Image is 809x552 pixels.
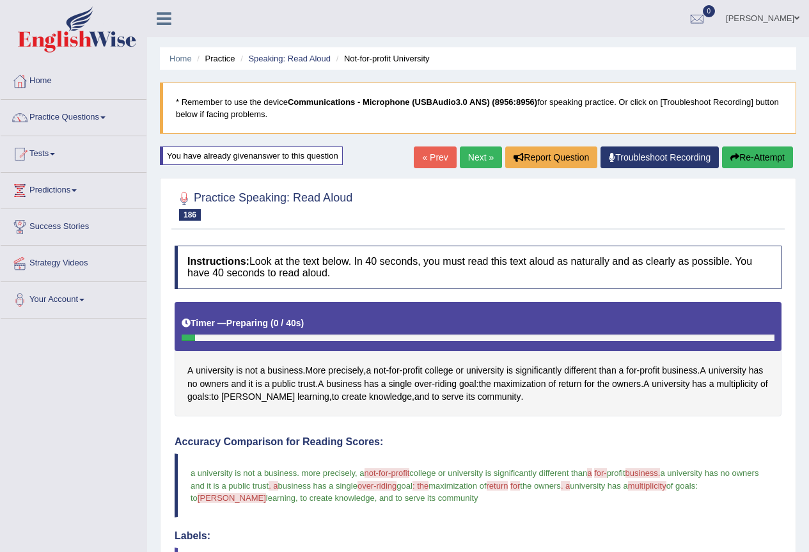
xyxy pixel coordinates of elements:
span: profit [607,468,625,478]
span: the owners [520,481,561,491]
span: Click to see word definition [187,390,208,404]
span: more precisely [301,468,355,478]
span: Click to see word definition [640,364,659,377]
span: university has a [570,481,627,491]
span: Click to see word definition [196,364,233,377]
a: Home [1,63,146,95]
span: Click to see word definition [305,364,326,377]
span: Click to see word definition [466,364,504,377]
span: Click to see word definition [232,377,246,391]
span: Click to see word definition [200,377,228,391]
span: and to serve its community [379,493,478,503]
span: Click to see word definition [466,390,475,404]
span: Click to see word definition [364,377,379,391]
span: Click to see word definition [619,364,624,377]
span: Click to see word definition [402,364,422,377]
span: Click to see word definition [709,364,746,377]
a: Success Stories [1,209,146,241]
span: Click to see word definition [318,377,324,391]
span: Click to see word definition [211,390,219,404]
span: to create knowledge [300,493,374,503]
span: Click to see word definition [297,390,329,404]
span: Click to see word definition [328,364,363,377]
span: Click to see word definition [507,364,513,377]
span: Click to see word definition [692,377,707,391]
span: Click to see word definition [221,390,295,404]
span: Click to see word definition [245,364,257,377]
span: Click to see word definition [256,377,262,391]
span: Click to see word definition [373,364,386,377]
span: learning [266,493,295,503]
button: Report Question [505,146,597,168]
span: Click to see word definition [260,364,265,377]
span: Click to see word definition [342,390,366,404]
span: , [355,468,357,478]
a: Your Account [1,282,146,314]
a: Tests [1,136,146,168]
span: for- [594,468,607,478]
span: , [375,493,377,503]
a: « Prev [414,146,456,168]
span: Click to see word definition [435,377,457,391]
span: Click to see word definition [267,364,302,377]
span: . a [561,481,570,491]
span: Click to see word definition [558,377,582,391]
span: Click to see word definition [643,377,649,391]
div: . , - - - . . - : . : , , . [175,302,782,416]
span: business has a single [278,481,357,491]
h2: Practice Speaking: Read Aloud [175,189,352,221]
span: 186 [179,209,201,221]
span: Click to see word definition [494,377,546,391]
span: . a [269,481,278,491]
span: : [695,481,698,491]
li: Not-for-profit University [333,52,430,65]
span: , [295,493,298,503]
span: Click to see word definition [478,390,521,404]
span: [PERSON_NAME] [198,493,266,503]
span: Click to see word definition [599,364,616,377]
a: Next » [460,146,502,168]
b: Instructions: [187,256,249,267]
span: Click to see word definition [369,390,412,404]
span: Click to see word definition [515,364,562,377]
span: return [487,481,508,491]
span: to [191,493,198,503]
a: Predictions [1,173,146,205]
a: Practice Questions [1,100,146,132]
h4: Accuracy Comparison for Reading Scores: [175,436,782,448]
span: a [587,468,592,478]
span: Click to see word definition [298,377,315,391]
span: Click to see word definition [709,377,714,391]
span: Click to see word definition [265,377,270,391]
span: Click to see word definition [389,377,412,391]
span: Click to see word definition [564,364,596,377]
span: Click to see word definition [332,390,340,404]
span: a university has no owners and it is a public trust [191,468,761,490]
span: of goals [666,481,696,491]
span: Click to see word definition [236,364,242,377]
span: Click to see word definition [187,377,198,391]
span: Click to see word definition [442,390,464,404]
span: Click to see word definition [414,377,432,391]
b: Preparing [226,318,268,328]
b: Communications - Microphone (USBAudio3.0 ANS) (8956:8956) [288,97,537,107]
span: Click to see word definition [760,377,768,391]
span: over-riding [357,481,397,491]
span: Click to see word definition [459,377,476,391]
span: Click to see word definition [389,364,399,377]
span: Click to see word definition [652,377,689,391]
span: Click to see word definition [456,364,464,377]
span: a university is not a business [191,468,297,478]
b: ( [271,318,274,328]
span: : the [412,481,428,491]
span: Click to see word definition [326,377,361,391]
span: 0 [703,5,716,17]
span: Click to see word definition [662,364,697,377]
span: Click to see word definition [381,377,386,391]
span: Click to see word definition [187,364,193,377]
span: Click to see word definition [584,377,594,391]
span: Click to see word definition [597,377,609,391]
span: Click to see word definition [272,377,295,391]
span: Click to see word definition [749,364,764,377]
li: Practice [194,52,235,65]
